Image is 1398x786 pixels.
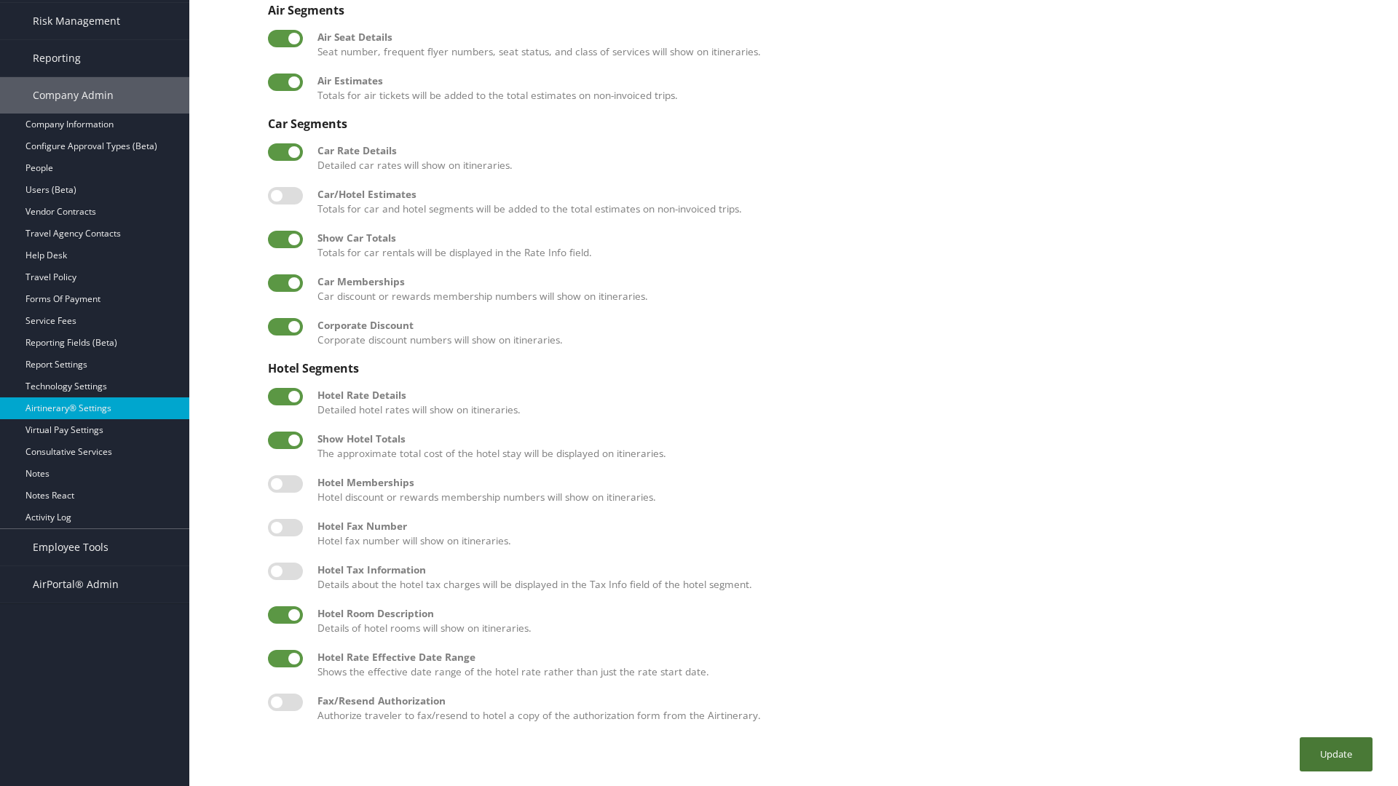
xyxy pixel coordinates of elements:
[317,231,1369,261] label: Totals for car rentals will be displayed in the Rate Info field.
[317,650,1369,680] label: Shows the effective date range of the hotel rate rather than just the rate start date.
[268,117,1369,130] div: Car Segments
[33,77,114,114] span: Company Admin
[317,318,1369,333] div: Corporate Discount
[317,432,1369,461] label: The approximate total cost of the hotel stay will be displayed on itineraries.
[317,231,1369,245] div: Show Car Totals
[317,274,1369,289] div: Car Memberships
[317,30,1369,44] div: Air Seat Details
[317,475,1369,505] label: Hotel discount or rewards membership numbers will show on itineraries.
[317,475,1369,490] div: Hotel Memberships
[317,187,1369,217] label: Totals for car and hotel segments will be added to the total estimates on non-invoiced trips.
[317,694,1369,723] label: Authorize traveler to fax/resend to hotel a copy of the authorization form from the Airtinerary.
[1300,737,1373,771] button: Update
[317,563,1369,577] div: Hotel Tax Information
[317,694,1369,708] div: Fax/Resend Authorization
[268,4,1369,17] div: Air Segments
[33,40,81,76] span: Reporting
[317,650,1369,664] div: Hotel Rate Effective Date Range
[317,74,1369,88] div: Air Estimates
[317,606,1369,636] label: Details of hotel rooms will show on itineraries.
[317,388,1369,402] div: Hotel Rate Details
[317,432,1369,446] div: Show Hotel Totals
[317,519,1369,533] div: Hotel Fax Number
[317,274,1369,304] label: Car discount or rewards membership numbers will show on itineraries.
[317,187,1369,202] div: Car/Hotel Estimates
[317,563,1369,592] label: Details about the hotel tax charges will be displayed in the Tax Info field of the hotel segment.
[317,74,1369,103] label: Totals for air tickets will be added to the total estimates on non-invoiced trips.
[268,362,1369,375] div: Hotel Segments
[317,519,1369,549] label: Hotel fax number will show on itineraries.
[33,3,120,39] span: Risk Management
[317,143,1369,173] label: Detailed car rates will show on itineraries.
[317,143,1369,158] div: Car Rate Details
[317,318,1369,348] label: Corporate discount numbers will show on itineraries.
[33,566,119,603] span: AirPortal® Admin
[317,30,1369,60] label: Seat number, frequent flyer numbers, seat status, and class of services will show on itineraries.
[317,606,1369,621] div: Hotel Room Description
[317,388,1369,418] label: Detailed hotel rates will show on itineraries.
[33,529,108,565] span: Employee Tools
